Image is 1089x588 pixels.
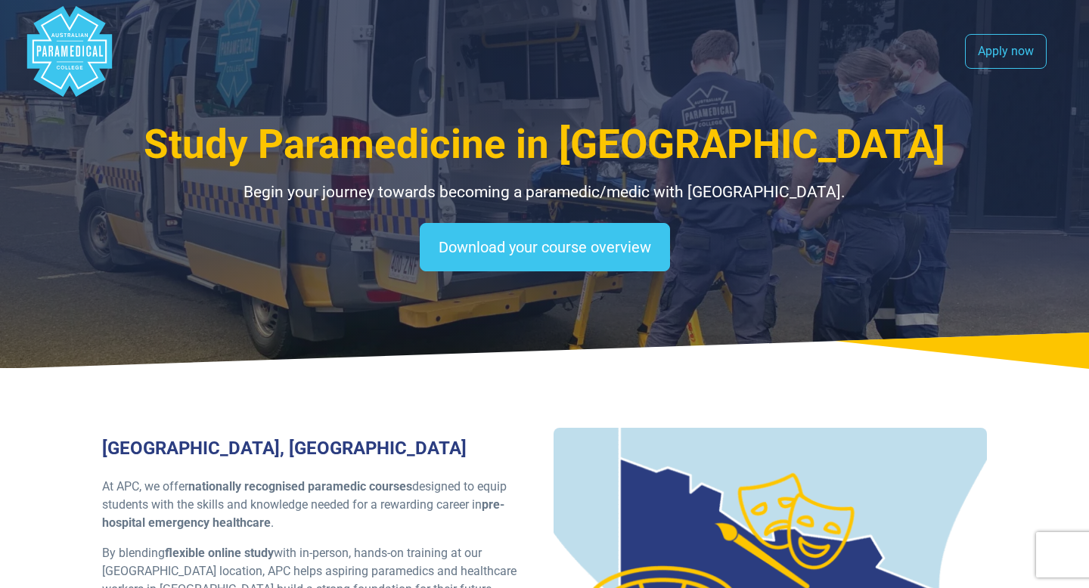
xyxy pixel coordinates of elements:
strong: nationally recognised paramedic courses [188,479,412,494]
strong: pre-hospital emergency healthcare [102,497,504,530]
h3: [GEOGRAPHIC_DATA], [GEOGRAPHIC_DATA] [102,438,535,460]
p: Begin your journey towards becoming a paramedic/medic with [GEOGRAPHIC_DATA]. [102,181,987,205]
p: At APC, we offer designed to equip students with the skills and knowledge needed for a rewarding ... [102,478,535,532]
a: Apply now [965,34,1047,69]
strong: flexible online study [165,546,274,560]
a: Download your course overview [420,223,670,271]
div: Australian Paramedical College [24,6,115,97]
span: Study Paramedicine in [GEOGRAPHIC_DATA] [144,121,945,168]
